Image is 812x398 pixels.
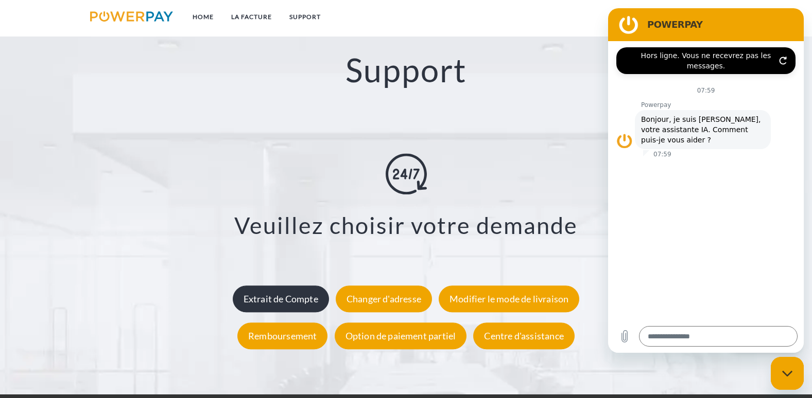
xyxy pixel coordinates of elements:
a: CG [673,8,701,26]
h2: Support [41,50,771,91]
a: Modifier le mode de livraison [436,293,582,304]
div: Extrait de Compte [233,285,329,312]
img: online-shopping.svg [386,153,427,194]
a: Extrait de Compte [230,293,332,304]
a: Support [281,8,330,26]
a: Centre d'assistance [471,330,577,341]
a: Option de paiement partiel [332,330,470,341]
img: logo-powerpay.svg [90,11,173,22]
div: Option de paiement partiel [335,322,467,349]
iframe: Bouton de lancement de la fenêtre de messagerie, conversation en cours [771,357,804,390]
div: Modifier le mode de livraison [439,285,579,312]
a: Remboursement [235,330,330,341]
a: Changer d'adresse [333,293,435,304]
h3: Veuillez choisir votre demande [54,211,758,240]
div: Centre d'assistance [473,322,574,349]
a: LA FACTURE [222,8,281,26]
iframe: Fenêtre de messagerie [608,8,804,353]
div: Remboursement [237,322,327,349]
div: Changer d'adresse [336,285,432,312]
a: Home [184,8,222,26]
